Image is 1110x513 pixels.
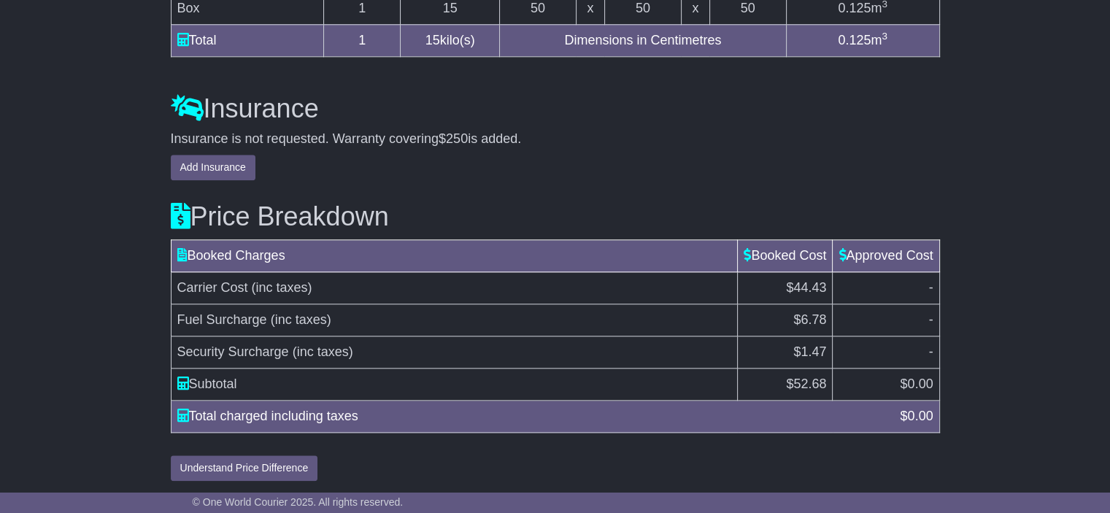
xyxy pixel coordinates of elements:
[324,24,401,56] td: 1
[401,24,500,56] td: kilo(s)
[838,33,871,47] span: 0.125
[193,496,404,508] span: © One World Courier 2025. All rights reserved.
[893,406,940,426] div: $
[171,202,940,231] h3: Price Breakdown
[171,240,738,272] td: Booked Charges
[171,155,255,180] button: Add Insurance
[907,409,933,423] span: 0.00
[252,280,312,295] span: (inc taxes)
[439,131,468,146] span: $250
[293,344,353,359] span: (inc taxes)
[171,131,940,147] div: Insurance is not requested. Warranty covering is added.
[170,406,893,426] div: Total charged including taxes
[171,24,324,56] td: Total
[271,312,331,327] span: (inc taxes)
[833,369,939,401] td: $
[425,33,440,47] span: 15
[786,24,939,56] td: m
[929,344,933,359] span: -
[929,312,933,327] span: -
[171,369,738,401] td: Subtotal
[793,344,826,359] span: $1.47
[738,240,833,272] td: Booked Cost
[177,280,248,295] span: Carrier Cost
[177,312,267,327] span: Fuel Surcharge
[907,377,933,391] span: 0.00
[929,280,933,295] span: -
[171,94,940,123] h3: Insurance
[171,455,318,481] button: Understand Price Difference
[500,24,787,56] td: Dimensions in Centimetres
[838,1,871,15] span: 0.125
[793,377,826,391] span: 52.68
[738,369,833,401] td: $
[882,31,887,42] sup: 3
[833,240,939,272] td: Approved Cost
[786,280,826,295] span: $44.43
[177,344,289,359] span: Security Surcharge
[793,312,826,327] span: $6.78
